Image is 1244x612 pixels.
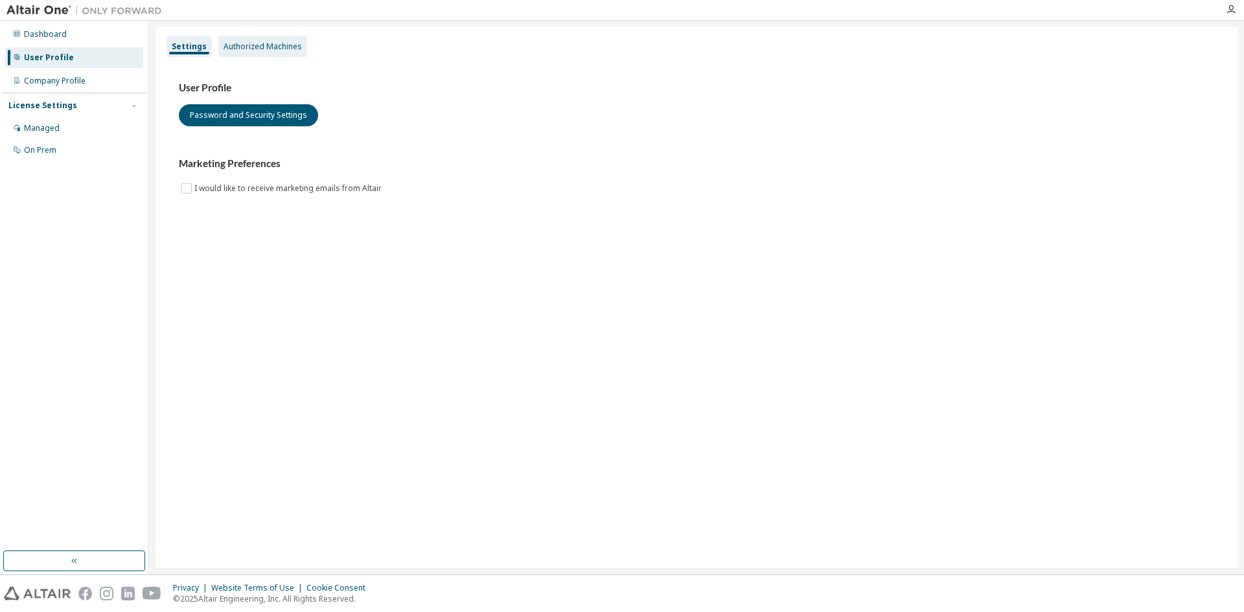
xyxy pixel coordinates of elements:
img: instagram.svg [100,587,113,600]
h3: User Profile [179,82,1214,95]
div: Website Terms of Use [211,583,306,593]
div: Company Profile [24,76,86,86]
div: Privacy [173,583,211,593]
img: altair_logo.svg [4,587,71,600]
div: License Settings [8,100,77,111]
div: Settings [172,41,207,52]
img: linkedin.svg [121,587,135,600]
div: User Profile [24,52,74,63]
img: Altair One [6,4,168,17]
p: © 2025 Altair Engineering, Inc. All Rights Reserved. [173,593,373,604]
h3: Marketing Preferences [179,157,1214,170]
button: Password and Security Settings [179,104,318,126]
img: youtube.svg [143,587,161,600]
div: Cookie Consent [306,583,373,593]
div: Authorized Machines [224,41,302,52]
div: On Prem [24,145,56,155]
img: facebook.svg [78,587,92,600]
label: I would like to receive marketing emails from Altair [194,181,384,196]
div: Managed [24,123,60,133]
div: Dashboard [24,29,67,40]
